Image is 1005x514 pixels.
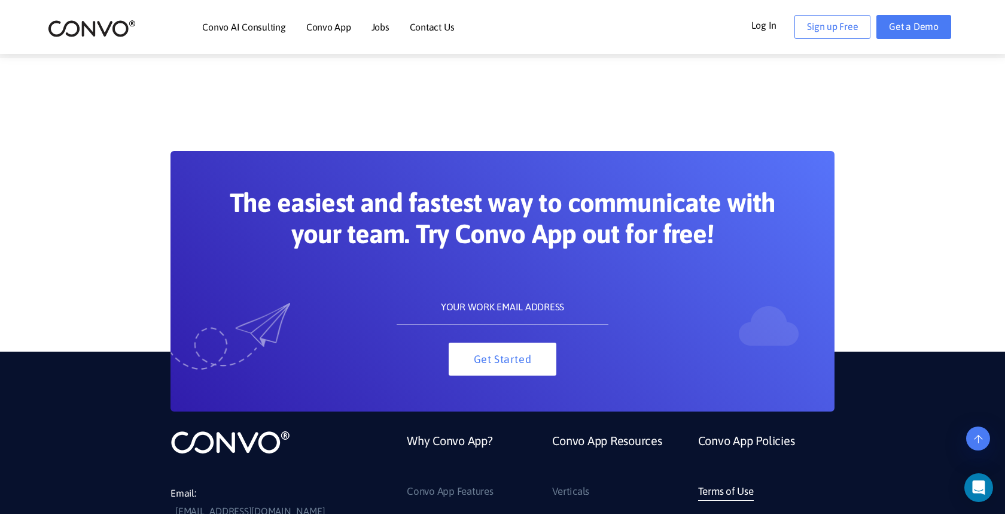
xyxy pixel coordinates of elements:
[371,22,389,32] a: Jobs
[407,482,494,501] a: Convo App Features
[964,473,993,502] div: Open Intercom Messenger
[698,430,795,482] a: Convo App Policies
[751,15,795,34] a: Log In
[794,15,870,39] a: Sign up Free
[306,22,351,32] a: Convo App
[876,15,951,39] a: Get a Demo
[170,430,290,455] img: logo_not_found
[410,22,455,32] a: Contact Us
[202,22,285,32] a: Convo AI Consulting
[552,482,589,501] a: Verticals
[552,430,662,482] a: Convo App Resources
[227,187,778,259] h2: The easiest and fastest way to communicate with your team. Try Convo App out for free!
[698,482,754,501] a: Terms of Use
[407,430,493,482] a: Why Convo App?
[449,343,556,376] button: Get Started
[397,289,608,325] input: YOUR WORK EMAIL ADDRESS
[48,19,136,38] img: logo_2.png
